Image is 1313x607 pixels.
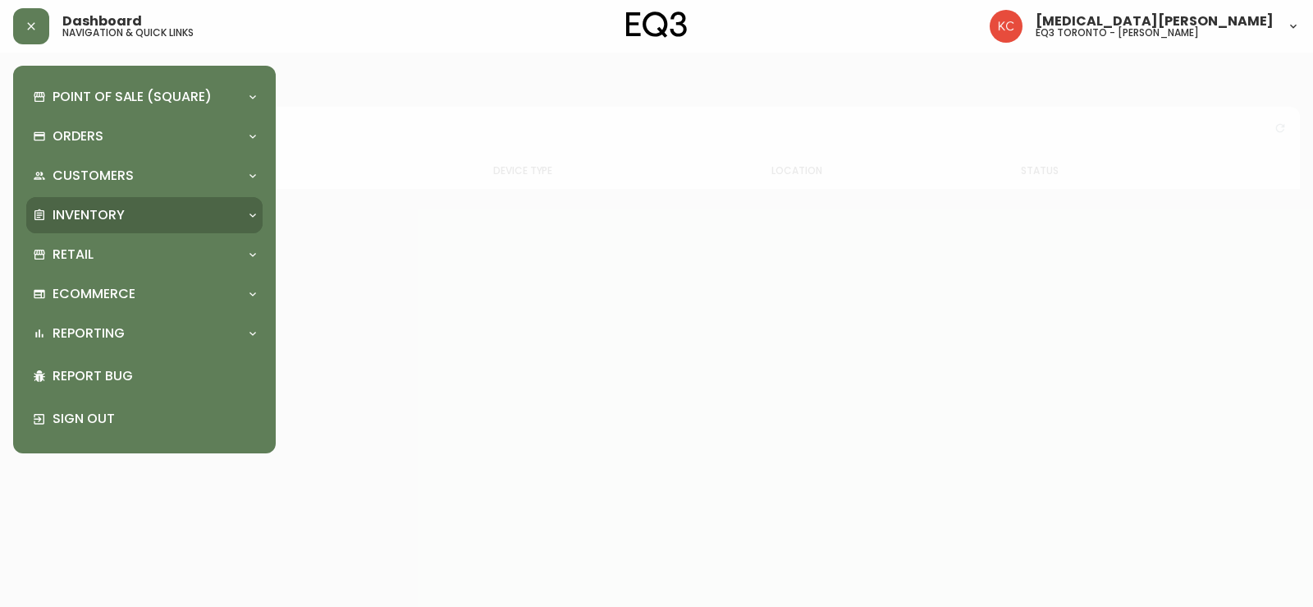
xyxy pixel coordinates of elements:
[26,118,263,154] div: Orders
[626,11,687,38] img: logo
[53,367,256,385] p: Report Bug
[26,79,263,115] div: Point of Sale (Square)
[1036,15,1274,28] span: [MEDICAL_DATA][PERSON_NAME]
[62,28,194,38] h5: navigation & quick links
[53,410,256,428] p: Sign Out
[26,355,263,398] div: Report Bug
[26,398,263,440] div: Sign Out
[1036,28,1199,38] h5: eq3 toronto - [PERSON_NAME]
[990,10,1022,43] img: 6487344ffbf0e7f3b216948508909409
[53,88,212,106] p: Point of Sale (Square)
[53,246,94,264] p: Retail
[26,276,263,312] div: Ecommerce
[53,324,125,343] p: Reporting
[26,315,263,352] div: Reporting
[26,158,263,194] div: Customers
[53,206,125,224] p: Inventory
[53,127,103,145] p: Orders
[26,237,263,273] div: Retail
[62,15,142,28] span: Dashboard
[53,167,134,185] p: Customers
[53,285,135,303] p: Ecommerce
[26,197,263,233] div: Inventory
